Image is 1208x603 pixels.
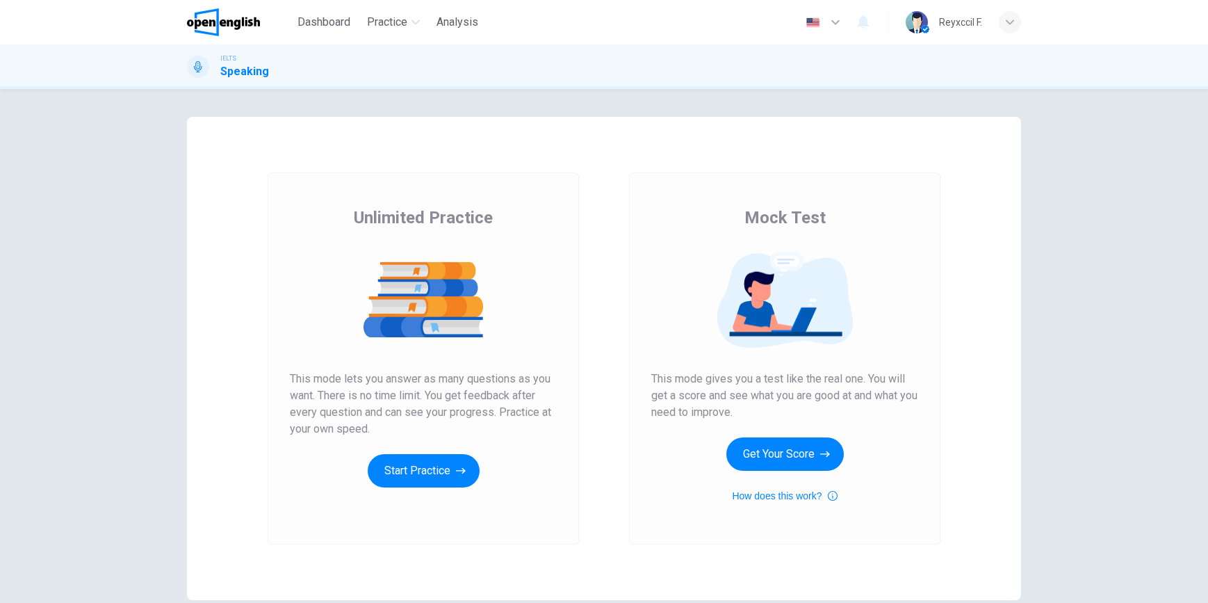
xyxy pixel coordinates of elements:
[361,10,425,35] button: Practice
[431,10,484,35] button: Analysis
[220,54,236,63] span: IELTS
[726,437,844,471] button: Get Your Score
[367,14,407,31] span: Practice
[290,371,557,437] span: This mode lets you answer as many questions as you want. There is no time limit. You get feedback...
[292,10,356,35] button: Dashboard
[804,17,822,28] img: en
[220,63,269,80] h1: Speaking
[187,8,292,36] a: OpenEnglish logo
[939,14,982,31] div: Reyxccil F.
[354,207,493,229] span: Unlimited Practice
[651,371,918,421] span: This mode gives you a test like the real one. You will get a score and see what you are good at a...
[187,8,260,36] img: OpenEnglish logo
[732,488,837,504] button: How does this work?
[297,14,350,31] span: Dashboard
[906,11,928,33] img: Profile picture
[436,14,478,31] span: Analysis
[368,454,480,488] button: Start Practice
[744,207,826,229] span: Mock Test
